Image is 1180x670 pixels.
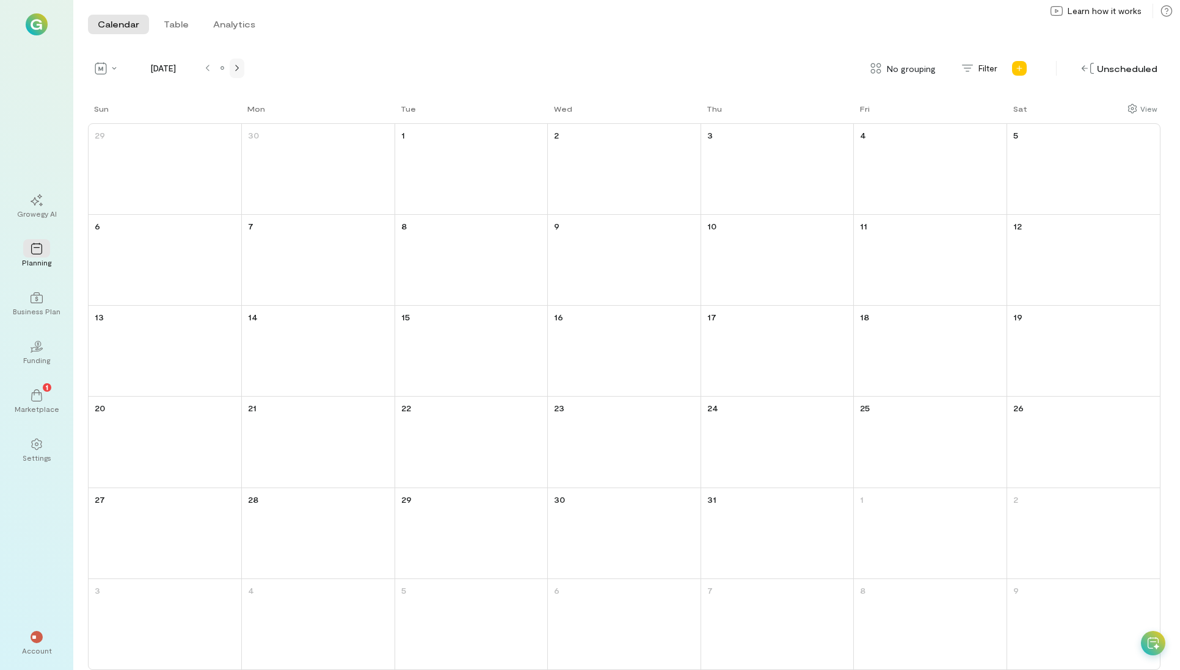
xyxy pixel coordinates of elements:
div: Wed [554,104,572,113]
a: June 30, 2025 [246,126,261,144]
div: Mon [247,104,265,113]
div: Fri [860,104,870,113]
div: Account [22,646,52,655]
td: July 26, 2025 [1007,397,1160,488]
td: July 25, 2025 [854,397,1007,488]
td: August 6, 2025 [548,579,701,669]
td: July 27, 2025 [89,488,242,578]
a: Sunday [88,103,111,123]
a: June 29, 2025 [92,126,107,144]
a: August 6, 2025 [552,582,562,599]
a: July 1, 2025 [399,126,407,144]
a: August 7, 2025 [705,582,715,599]
a: July 26, 2025 [1011,399,1026,417]
td: July 3, 2025 [701,124,854,214]
a: July 24, 2025 [705,399,721,417]
div: Settings [23,453,51,463]
a: July 5, 2025 [1011,126,1021,144]
div: Add new program [1010,59,1029,78]
a: July 17, 2025 [705,308,719,326]
span: Learn how it works [1068,5,1142,17]
div: Business Plan [13,306,60,316]
td: July 31, 2025 [701,488,854,578]
a: August 2, 2025 [1011,491,1021,508]
td: July 9, 2025 [548,214,701,305]
td: June 29, 2025 [89,124,242,214]
td: July 24, 2025 [701,397,854,488]
span: Filter [978,62,997,74]
td: July 18, 2025 [854,306,1007,397]
td: July 14, 2025 [242,306,395,397]
div: Sat [1013,104,1027,113]
a: Thursday [701,103,724,123]
a: July 29, 2025 [399,491,414,508]
td: August 4, 2025 [242,579,395,669]
a: Saturday [1007,103,1030,123]
div: View [1140,103,1157,114]
td: July 5, 2025 [1007,124,1160,214]
a: Marketplace [15,380,59,423]
a: Business Plan [15,282,59,326]
a: Wednesday [548,103,575,123]
td: July 7, 2025 [242,214,395,305]
div: Marketplace [15,404,59,414]
td: July 20, 2025 [89,397,242,488]
td: July 28, 2025 [242,488,395,578]
td: August 5, 2025 [395,579,548,669]
div: Tue [401,104,416,113]
a: July 25, 2025 [858,399,872,417]
td: July 19, 2025 [1007,306,1160,397]
td: July 23, 2025 [548,397,701,488]
span: 1 [46,381,48,392]
div: Planning [22,258,51,267]
span: [DATE] [126,62,200,74]
a: Monday [241,103,268,123]
button: Analytics [203,15,265,34]
a: July 18, 2025 [858,308,872,326]
a: July 21, 2025 [246,399,259,417]
td: July 16, 2025 [548,306,701,397]
a: July 20, 2025 [92,399,107,417]
td: July 30, 2025 [548,488,701,578]
a: August 3, 2025 [92,582,103,599]
div: Thu [707,104,722,113]
a: July 12, 2025 [1011,217,1024,235]
a: July 6, 2025 [92,217,103,235]
td: July 12, 2025 [1007,214,1160,305]
a: July 19, 2025 [1011,308,1025,326]
td: August 1, 2025 [854,488,1007,578]
div: Show columns [1124,100,1160,117]
td: August 3, 2025 [89,579,242,669]
td: August 8, 2025 [854,579,1007,669]
a: July 15, 2025 [399,308,412,326]
td: July 21, 2025 [242,397,395,488]
a: July 14, 2025 [246,308,260,326]
td: July 6, 2025 [89,214,242,305]
td: July 2, 2025 [548,124,701,214]
a: July 23, 2025 [552,399,567,417]
a: July 8, 2025 [399,217,409,235]
div: Funding [23,355,50,365]
a: Friday [854,103,872,123]
a: July 27, 2025 [92,491,107,508]
button: Table [154,15,198,34]
td: July 29, 2025 [395,488,548,578]
div: Sun [94,104,109,113]
td: July 8, 2025 [395,214,548,305]
td: August 2, 2025 [1007,488,1160,578]
div: Growegy AI [17,209,57,218]
td: July 15, 2025 [395,306,548,397]
div: Unscheduled [1079,59,1160,78]
a: Growegy AI [15,184,59,228]
span: No grouping [887,62,936,75]
a: July 3, 2025 [705,126,715,144]
a: July 7, 2025 [246,217,256,235]
td: August 7, 2025 [701,579,854,669]
a: August 4, 2025 [246,582,257,599]
td: July 17, 2025 [701,306,854,397]
a: August 9, 2025 [1011,582,1021,599]
a: Planning [15,233,59,277]
td: July 1, 2025 [395,124,548,214]
a: August 8, 2025 [858,582,868,599]
a: July 9, 2025 [552,217,562,235]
